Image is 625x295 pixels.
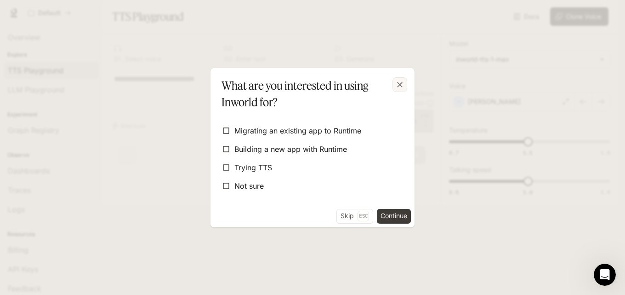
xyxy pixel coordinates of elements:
[234,125,361,136] span: Migrating an existing app to Runtime
[234,144,347,155] span: Building a new app with Runtime
[222,77,400,110] p: What are you interested in using Inworld for?
[234,162,272,173] span: Trying TTS
[336,209,373,224] button: SkipEsc
[594,264,616,286] iframe: Intercom live chat
[358,211,369,221] p: Esc
[377,209,411,224] button: Continue
[234,180,264,191] span: Not sure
